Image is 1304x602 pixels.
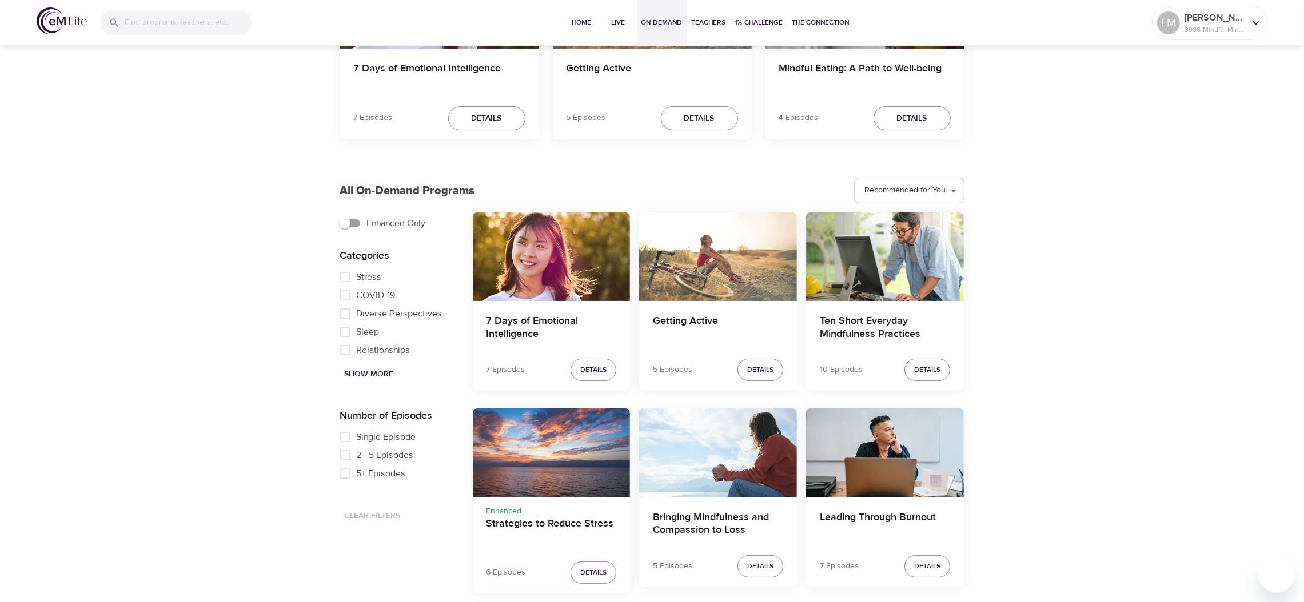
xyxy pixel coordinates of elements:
[580,567,607,579] span: Details
[914,364,940,376] span: Details
[747,364,773,376] span: Details
[340,364,398,385] button: Show More
[684,111,715,126] span: Details
[486,364,525,376] p: 7 Episodes
[357,325,380,339] span: Sleep
[486,517,617,545] h4: Strategies to Reduce Stress
[473,408,631,497] button: Strategies to Reduce Stress
[874,106,951,131] button: Details
[571,561,616,584] button: Details
[357,448,414,462] span: 2 - 5 Episodes
[820,560,859,572] p: 7 Episodes
[486,315,617,342] h4: 7 Days of Emotional Intelligence
[473,212,631,301] button: 7 Days of Emotional Intelligence
[357,430,416,444] span: Single Episode
[661,106,738,131] button: Details
[340,408,454,423] p: Number of Episodes
[904,555,950,577] button: Details
[820,364,863,376] p: 10 Episodes
[367,216,426,230] span: Enhanced Only
[357,288,396,302] span: COVID-19
[1185,11,1245,25] p: [PERSON_NAME]
[357,270,382,284] span: Stress
[1258,556,1295,593] iframe: Button to launch messaging window
[354,62,525,90] h4: 7 Days of Emotional Intelligence
[653,364,692,376] p: 5 Episodes
[580,364,607,376] span: Details
[653,511,783,539] h4: Bringing Mindfulness and Compassion to Loss
[806,212,964,301] button: Ten Short Everyday Mindfulness Practices
[354,112,393,124] p: 7 Episodes
[357,467,406,480] span: 5+ Episodes
[357,307,442,320] span: Diverse Perspectives
[486,506,522,516] span: Enhanced
[567,62,738,90] h4: Getting Active
[472,111,502,126] span: Details
[653,315,783,342] h4: Getting Active
[747,560,773,572] span: Details
[567,112,606,124] p: 5 Episodes
[692,17,726,29] span: Teachers
[897,111,927,126] span: Details
[345,367,394,382] span: Show More
[820,511,950,539] h4: Leading Through Burnout
[904,359,950,381] button: Details
[639,408,797,497] button: Bringing Mindfulness and Compassion to Loss
[806,408,964,497] button: Leading Through Burnout
[792,17,850,29] span: The Connection
[779,112,819,124] p: 4 Episodes
[486,567,526,579] p: 6 Episodes
[737,359,783,381] button: Details
[605,17,632,29] span: Live
[641,17,683,29] span: On-Demand
[737,555,783,577] button: Details
[340,248,454,263] p: Categories
[571,359,616,381] button: Details
[340,182,475,199] p: All On-Demand Programs
[37,7,87,34] img: logo
[735,17,783,29] span: 1% Challenge
[653,560,692,572] p: 5 Episodes
[125,10,252,35] input: Find programs, teachers, etc...
[448,106,525,131] button: Details
[914,560,940,572] span: Details
[639,212,797,301] button: Getting Active
[820,315,950,342] h4: Ten Short Everyday Mindfulness Practices
[568,17,596,29] span: Home
[357,343,410,357] span: Relationships
[1185,25,1245,35] p: 3986 Mindful Minutes
[1157,11,1180,34] div: LM
[779,62,951,90] h4: Mindful Eating: A Path to Well-being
